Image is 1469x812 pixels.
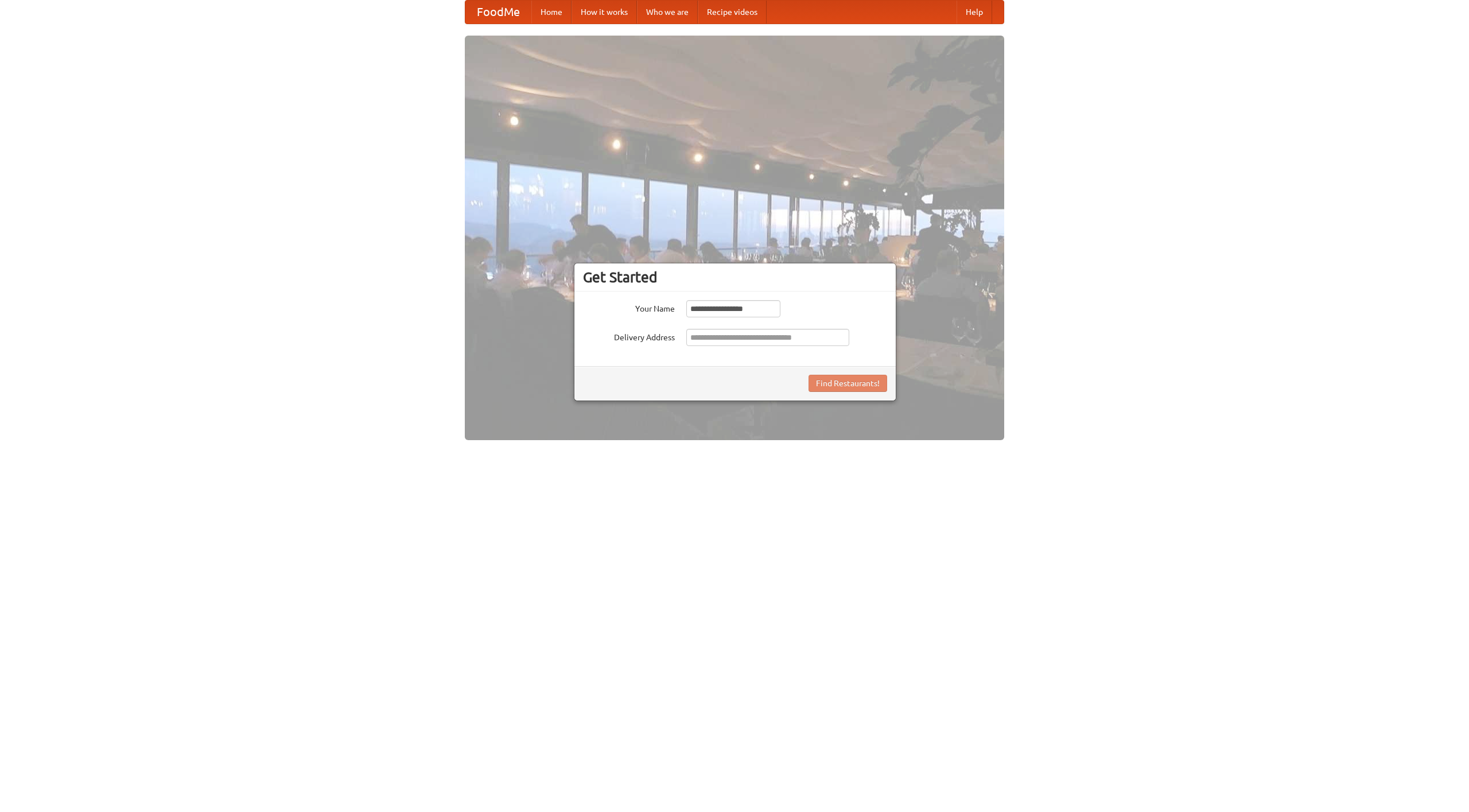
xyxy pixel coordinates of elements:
a: Recipe videos [698,1,767,24]
a: Help [957,1,992,24]
a: Home [531,1,572,24]
label: Delivery Address [583,329,675,343]
label: Your Name [583,300,675,314]
h3: Get Started [583,269,887,286]
a: FoodMe [465,1,531,24]
a: How it works [572,1,637,24]
button: Find Restaurants! [809,375,887,392]
a: Who we are [637,1,698,24]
